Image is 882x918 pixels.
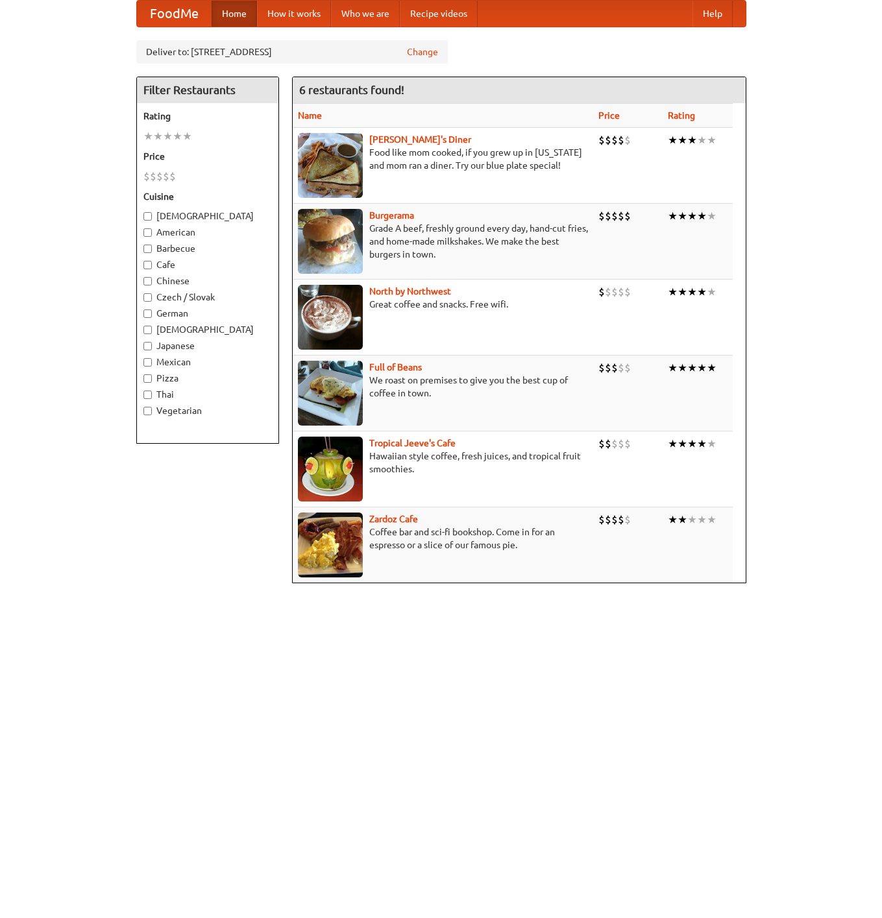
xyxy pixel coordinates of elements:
[618,361,624,375] li: $
[618,285,624,299] li: $
[143,404,272,417] label: Vegetarian
[153,129,163,143] li: ★
[298,437,363,501] img: jeeves.jpg
[136,40,448,64] div: Deliver to: [STREET_ADDRESS]
[678,133,687,147] li: ★
[605,437,611,451] li: $
[697,133,707,147] li: ★
[687,209,697,223] li: ★
[687,285,697,299] li: ★
[611,285,618,299] li: $
[678,285,687,299] li: ★
[692,1,733,27] a: Help
[605,209,611,223] li: $
[687,133,697,147] li: ★
[257,1,331,27] a: How it works
[173,129,182,143] li: ★
[143,169,150,184] li: $
[163,129,173,143] li: ★
[143,129,153,143] li: ★
[624,361,631,375] li: $
[369,514,418,524] a: Zardoz Cafe
[369,134,471,145] a: [PERSON_NAME]'s Diner
[678,209,687,223] li: ★
[298,298,588,311] p: Great coffee and snacks. Free wifi.
[298,285,363,350] img: north.jpg
[331,1,400,27] a: Who we are
[298,361,363,426] img: beans.jpg
[400,1,478,27] a: Recipe videos
[598,285,605,299] li: $
[678,513,687,527] li: ★
[369,362,422,372] b: Full of Beans
[598,437,605,451] li: $
[407,45,438,58] a: Change
[618,133,624,147] li: $
[169,169,176,184] li: $
[143,226,272,239] label: American
[668,209,678,223] li: ★
[611,133,618,147] li: $
[298,222,588,261] p: Grade A beef, freshly ground every day, hand-cut fries, and home-made milkshakes. We make the bes...
[143,407,152,415] input: Vegetarian
[598,133,605,147] li: $
[678,361,687,375] li: ★
[298,110,322,121] a: Name
[668,361,678,375] li: ★
[212,1,257,27] a: Home
[137,1,212,27] a: FoodMe
[369,210,414,221] a: Burgerama
[143,190,272,203] h5: Cuisine
[143,339,272,352] label: Japanese
[143,358,152,367] input: Mexican
[611,513,618,527] li: $
[618,437,624,451] li: $
[687,361,697,375] li: ★
[143,374,152,383] input: Pizza
[143,242,272,255] label: Barbecue
[668,110,695,121] a: Rating
[687,437,697,451] li: ★
[611,361,618,375] li: $
[369,438,456,448] b: Tropical Jeeve's Cafe
[605,361,611,375] li: $
[143,291,272,304] label: Czech / Slovak
[143,342,152,350] input: Japanese
[707,437,717,451] li: ★
[143,309,152,318] input: German
[143,388,272,401] label: Thai
[707,209,717,223] li: ★
[697,513,707,527] li: ★
[611,209,618,223] li: $
[143,110,272,123] h5: Rating
[598,110,620,121] a: Price
[598,513,605,527] li: $
[143,228,152,237] input: American
[697,209,707,223] li: ★
[618,209,624,223] li: $
[143,391,152,399] input: Thai
[598,209,605,223] li: $
[707,133,717,147] li: ★
[143,323,272,336] label: [DEMOGRAPHIC_DATA]
[605,133,611,147] li: $
[298,525,588,551] p: Coffee bar and sci-fi bookshop. Come in for an espresso or a slice of our famous pie.
[697,361,707,375] li: ★
[668,513,678,527] li: ★
[369,286,451,296] b: North by Northwest
[707,513,717,527] li: ★
[624,437,631,451] li: $
[707,361,717,375] li: ★
[163,169,169,184] li: $
[299,84,404,96] ng-pluralize: 6 restaurants found!
[143,261,152,269] input: Cafe
[298,374,588,400] p: We roast on premises to give you the best cup of coffee in town.
[624,209,631,223] li: $
[687,513,697,527] li: ★
[143,245,152,253] input: Barbecue
[143,307,272,320] label: German
[668,437,678,451] li: ★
